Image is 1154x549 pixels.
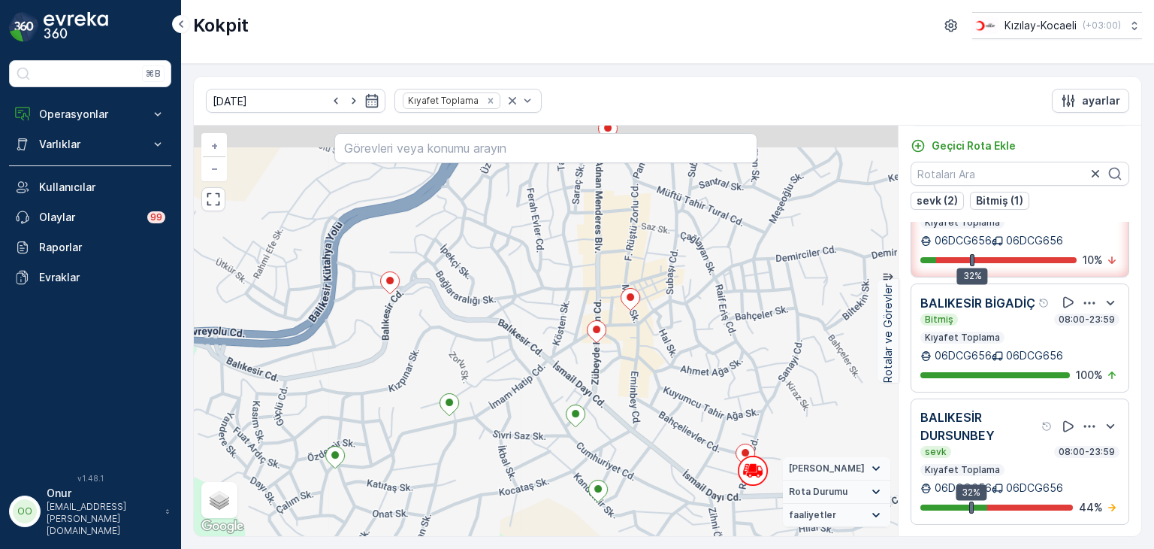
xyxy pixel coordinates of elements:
[203,484,236,517] a: Layers
[1052,89,1129,113] button: ayarlar
[935,348,992,363] p: 06DCG656
[976,193,1023,208] p: Bitmiş (1)
[47,501,158,537] p: [EMAIL_ADDRESS][PERSON_NAME][DOMAIN_NAME]
[923,314,955,326] p: Bitmiş
[917,193,958,208] p: sevk (2)
[203,157,225,180] a: Uzaklaştır
[1038,297,1050,309] div: Yardım Araç İkonu
[789,486,847,498] span: Rota Durumu
[9,99,171,129] button: Operasyonlar
[146,68,161,80] p: ⌘B
[9,262,171,293] a: Evraklar
[9,12,39,42] img: logo
[9,202,171,232] a: Olaylar99
[957,268,988,284] div: 32%
[783,481,890,504] summary: Rota Durumu
[193,14,249,38] p: Kokpit
[1076,368,1103,383] p: 100 %
[1004,18,1077,33] p: Kızılay-Kocaeli
[9,474,171,483] span: v 1.48.1
[1079,500,1103,515] p: 44 %
[956,484,986,501] div: 32%
[39,240,165,255] p: Raporlar
[39,107,141,122] p: Operasyonlar
[972,17,998,34] img: k%C4%B1z%C4%B1lay_0jL9uU1.png
[13,499,37,523] div: OO
[911,138,1016,153] a: Geçici Rota Ekle
[203,135,225,157] a: Yakınlaştır
[198,517,247,536] a: Bu bölgeyi Google Haritalar'da açın (yeni pencerede açılır)
[935,233,992,248] p: 06DCG656
[211,139,218,152] span: +
[783,504,890,527] summary: faaliyetler
[39,180,165,195] p: Kullanıcılar
[9,129,171,159] button: Varlıklar
[911,162,1129,186] input: Rotaları Ara
[920,408,1038,444] p: BALIKESİR DURSUNBEY
[1083,20,1121,32] p: ( +03:00 )
[789,509,836,521] span: faaliyetler
[923,446,948,458] p: sevk
[783,457,890,481] summary: [PERSON_NAME]
[9,232,171,262] a: Raporlar
[970,192,1029,210] button: Bitmiş (1)
[39,270,165,285] p: Evraklar
[1006,481,1063,496] p: 06DCG656
[47,486,158,501] p: Onur
[334,133,757,163] input: Görevleri veya konumu arayın
[911,192,964,210] button: sevk (2)
[198,517,247,536] img: Google
[789,463,865,475] span: [PERSON_NAME]
[923,464,1001,476] p: Kıyafet Toplama
[1041,420,1053,432] div: Yardım Araç İkonu
[1057,446,1116,458] p: 08:00-23:59
[9,172,171,202] a: Kullanıcılar
[44,12,108,42] img: logo_dark-DEwI_e13.png
[1057,314,1116,326] p: 08:00-23:59
[482,95,499,107] div: Remove Kıyafet Toplama
[150,211,162,223] p: 99
[1006,348,1063,363] p: 06DCG656
[403,93,481,108] div: Kıyafet Toplama
[1083,253,1103,268] p: 10 %
[1082,93,1120,108] p: ayarlar
[923,217,1001,229] p: Kıyafet Toplama
[9,486,171,537] button: OOOnur[EMAIL_ADDRESS][PERSON_NAME][DOMAIN_NAME]
[39,210,138,225] p: Olaylar
[211,162,219,174] span: −
[881,284,896,383] p: Rotalar ve Görevler
[972,12,1142,39] button: Kızılay-Kocaeli(+03:00)
[39,137,141,152] p: Varlıklar
[1006,233,1063,248] p: 06DCG656
[935,481,992,496] p: 06DCG656
[920,294,1035,312] p: BALIKESİR BİGADİÇ
[932,138,1016,153] p: Geçici Rota Ekle
[206,89,385,113] input: dd/mm/yyyy
[923,332,1001,344] p: Kıyafet Toplama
